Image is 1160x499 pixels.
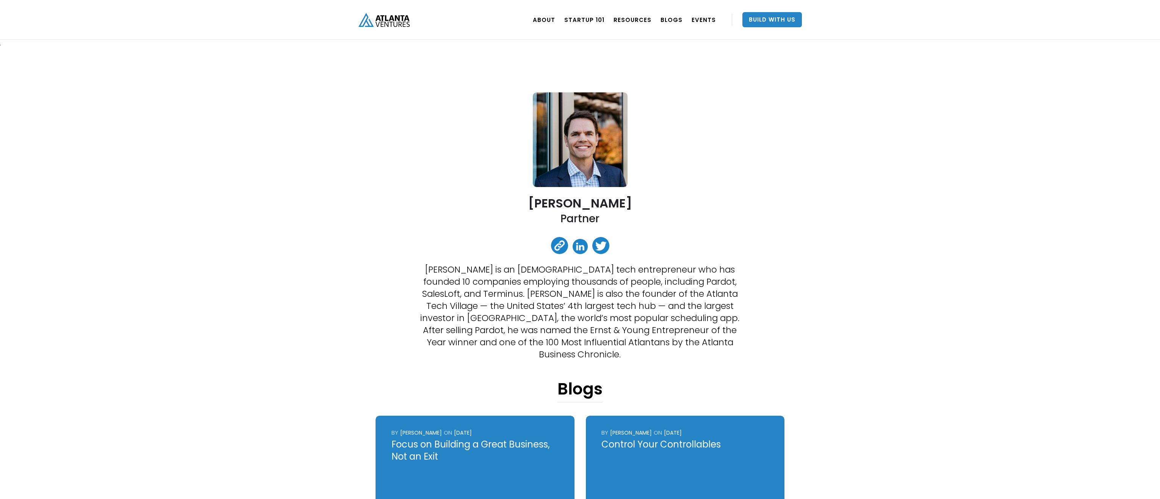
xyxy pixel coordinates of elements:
[533,9,555,30] a: ABOUT
[391,429,398,437] div: by
[528,196,632,210] h2: [PERSON_NAME]
[610,429,652,437] div: [PERSON_NAME]
[557,379,603,402] h1: Blogs
[444,429,452,437] div: ON
[742,12,802,27] a: Build With Us
[692,9,716,30] a: EVENTS
[614,9,651,30] a: RESOURCES
[664,429,682,437] div: [DATE]
[601,438,768,451] div: Control Your Controllables
[654,429,662,437] div: ON
[564,9,604,30] a: Startup 101
[391,438,558,463] div: Focus on Building a Great Business, Not an Exit
[560,212,600,226] h2: Partner
[416,264,744,360] p: [PERSON_NAME] is an [DEMOGRAPHIC_DATA] tech entrepreneur who has founded 10 companies employing t...
[400,429,442,437] div: [PERSON_NAME]
[601,429,608,437] div: by
[454,429,472,437] div: [DATE]
[661,9,683,30] a: BLOGS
